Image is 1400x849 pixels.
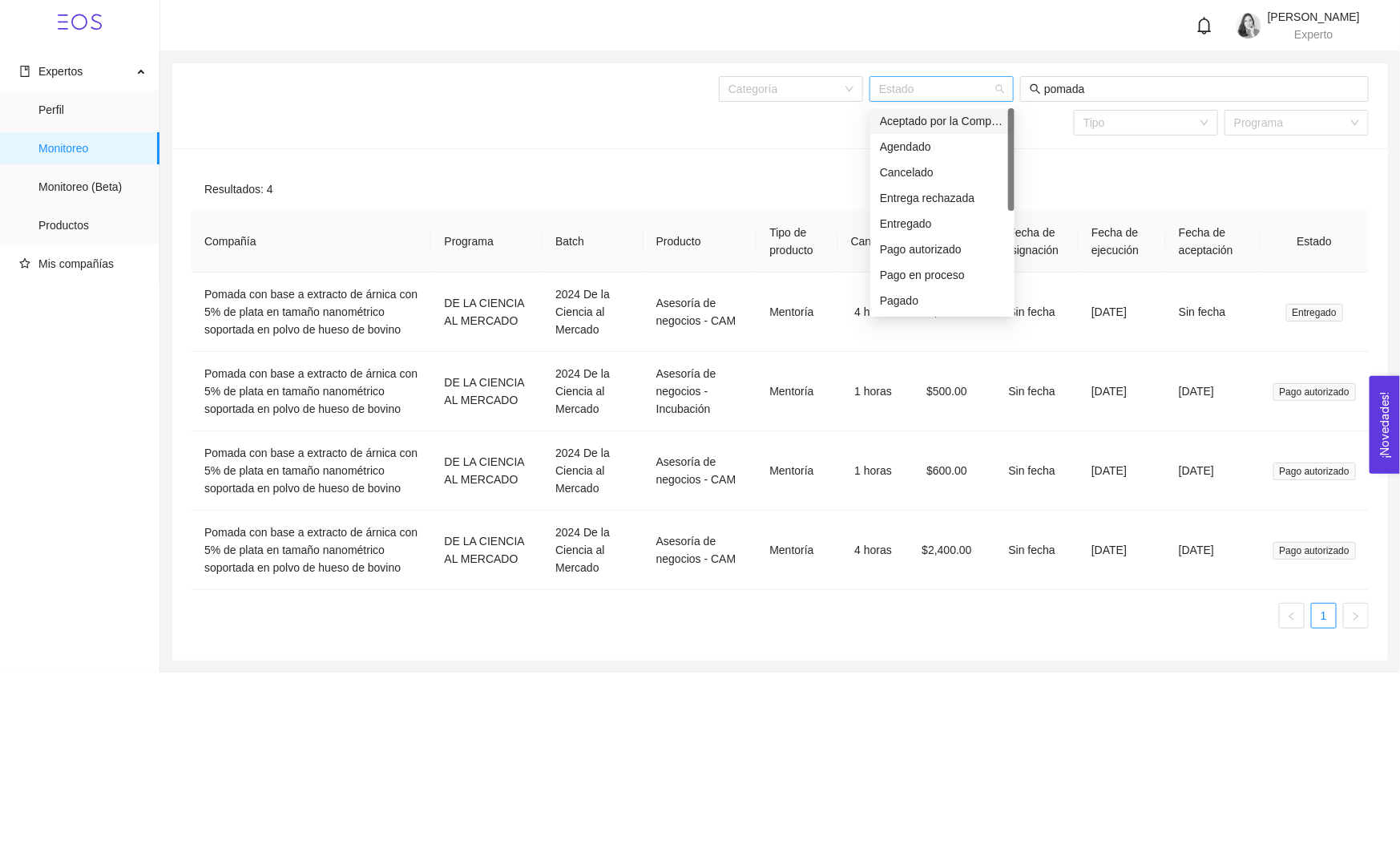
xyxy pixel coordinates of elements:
button: left [1279,603,1305,629]
td: [DATE] [1166,352,1260,431]
td: Pomada con base a extracto de árnica con 5% de plata en tamaño nanométrico soportada en polvo de ... [192,431,431,511]
td: Asesoría de negocios - CAM [644,273,757,352]
div: Resultados: 4 [192,168,1369,211]
td: 1 horas [838,352,909,431]
span: star [19,258,30,269]
input: Buscar [1044,80,1359,98]
td: [DATE] [1079,431,1166,511]
td: 2024 De la Ciencia al Mercado [543,352,644,431]
td: Pomada con base a extracto de árnica con 5% de plata en tamaño nanométrico soportada en polvo de ... [192,511,431,590]
td: 4 horas [838,511,909,590]
td: 2024 De la Ciencia al Mercado [543,273,644,352]
td: 2024 De la Ciencia al Mercado [543,431,644,511]
th: Compañía [192,211,431,273]
td: Pomada con base a extracto de árnica con 5% de plata en tamaño nanométrico soportada en polvo de ... [192,352,431,431]
td: Sin fecha [985,431,1079,511]
td: Asesoría de negocios - Incubación [644,352,757,431]
span: Pago autorizado [1273,542,1356,560]
td: [DATE] [1079,273,1166,352]
th: Estado [1261,211,1369,273]
td: [DATE] [1166,431,1260,511]
th: Tipo de producto [756,211,837,273]
span: left [1287,612,1297,621]
td: $500.00 [909,352,986,431]
td: Asesoría de negocios - CAM [644,511,757,590]
th: Batch [543,211,644,273]
td: DE LA CIENCIA AL MERCADO [431,352,543,431]
th: Fecha de asignación [985,211,1079,273]
td: Sin fecha [985,511,1079,590]
span: bell [1196,17,1213,34]
li: Página siguiente [1343,603,1369,629]
span: right [1351,612,1361,621]
span: search [1030,83,1041,95]
td: 4 horas [838,273,909,352]
td: $2,400.00 [909,511,986,590]
th: Cantidad [838,211,909,273]
span: Experto [1294,28,1333,41]
button: right [1343,603,1369,629]
td: DE LA CIENCIA AL MERCADO [431,431,543,511]
span: Productos [38,209,147,241]
th: Producto [644,211,757,273]
td: 2024 De la Ciencia al Mercado [543,511,644,590]
th: Costo total [909,211,986,273]
td: [DATE] [1166,511,1260,590]
td: Pomada con base a extracto de árnica con 5% de plata en tamaño nanométrico soportada en polvo de ... [192,273,431,352]
span: Perfil [38,94,147,126]
th: Fecha de ejecución [1079,211,1166,273]
span: Entregado [1286,304,1343,321]
td: Mentoría [756,273,837,352]
td: DE LA CIENCIA AL MERCADO [431,273,543,352]
td: Sin fecha [985,273,1079,352]
span: Monitoreo (Beta) [38,171,147,203]
th: Programa [431,211,543,273]
td: Asesoría de negocios - CAM [644,431,757,511]
td: 1 horas [838,431,909,511]
td: $600.00 [909,431,986,511]
td: [DATE] [1079,511,1166,590]
td: DE LA CIENCIA AL MERCADO [431,511,543,590]
img: 1686173812184-KPM_FOTO.png [1236,13,1261,38]
td: Mentoría [756,352,837,431]
td: Sin fecha [1166,273,1260,352]
a: 1 [1312,604,1336,628]
td: Mentoría [756,431,837,511]
button: Open Feedback Widget [1370,376,1400,474]
span: [PERSON_NAME] [1268,10,1360,23]
li: Página anterior [1279,603,1305,629]
span: Expertos [38,65,83,78]
td: $2,400.00 [909,273,986,352]
li: 1 [1311,603,1337,629]
th: Fecha de aceptación [1166,211,1260,273]
span: Pago autorizado [1273,463,1356,480]
td: Mentoría [756,511,837,590]
span: Pago autorizado [1273,383,1356,401]
td: [DATE] [1079,352,1166,431]
td: Sin fecha [985,352,1079,431]
span: Monitoreo [38,132,147,164]
span: Mis compañías [38,257,114,270]
span: book [19,66,30,77]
